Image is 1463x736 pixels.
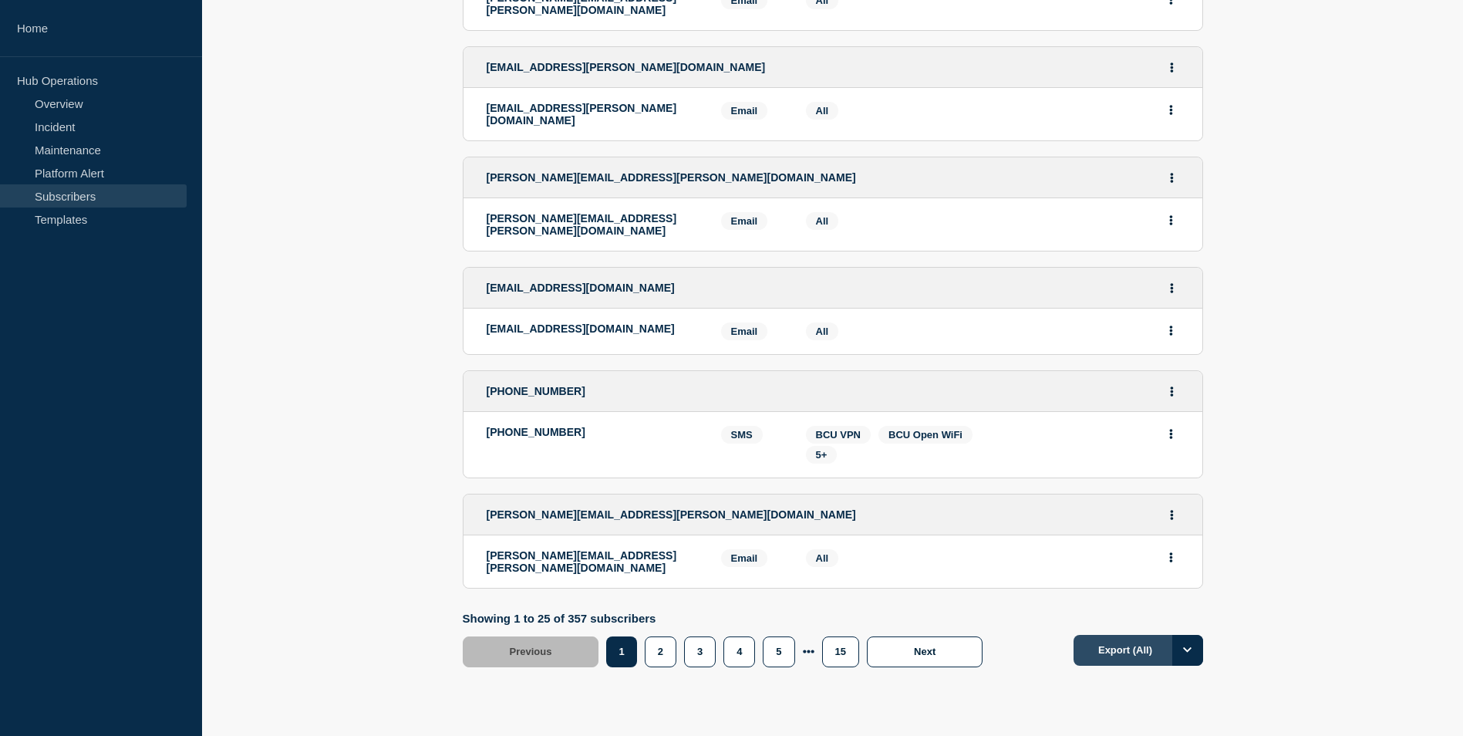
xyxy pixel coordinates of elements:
p: [PERSON_NAME][EMAIL_ADDRESS][PERSON_NAME][DOMAIN_NAME] [487,212,698,237]
button: Actions [1161,319,1181,343]
span: Previous [510,646,552,657]
span: All [816,326,829,337]
button: Actions [1162,380,1182,403]
button: Previous [463,636,599,667]
span: Next [914,646,935,657]
span: SMS [721,426,763,444]
button: 15 [822,636,859,667]
button: Actions [1162,276,1182,300]
button: 4 [723,636,755,667]
p: Showing 1 to 25 of 357 subscribers [463,612,991,625]
p: [PERSON_NAME][EMAIL_ADDRESS][PERSON_NAME][DOMAIN_NAME] [487,549,698,574]
button: Next [867,636,983,667]
button: Options [1172,635,1203,666]
p: [EMAIL_ADDRESS][DOMAIN_NAME] [487,322,698,335]
button: Actions [1161,545,1181,569]
p: [EMAIL_ADDRESS][PERSON_NAME][DOMAIN_NAME] [487,102,698,127]
span: Email [721,549,768,567]
span: [PERSON_NAME][EMAIL_ADDRESS][PERSON_NAME][DOMAIN_NAME] [487,171,856,184]
span: [PERSON_NAME][EMAIL_ADDRESS][PERSON_NAME][DOMAIN_NAME] [487,508,856,521]
button: Actions [1162,503,1182,527]
button: Actions [1161,422,1181,446]
span: Email [721,102,768,120]
span: All [816,215,829,227]
span: [EMAIL_ADDRESS][PERSON_NAME][DOMAIN_NAME] [487,61,766,73]
span: 5+ [816,449,828,461]
button: Actions [1162,166,1182,190]
span: BCU VPN [816,429,861,441]
span: All [816,105,829,116]
button: Actions [1161,208,1181,232]
button: Export (All) [1074,635,1203,666]
p: [PHONE_NUMBER] [487,426,698,438]
span: [PHONE_NUMBER] [487,385,585,397]
button: 1 [606,636,636,667]
button: 5 [763,636,794,667]
button: Actions [1161,98,1181,122]
span: Email [721,212,768,230]
span: [EMAIL_ADDRESS][DOMAIN_NAME] [487,282,675,294]
button: 3 [684,636,716,667]
span: All [816,552,829,564]
button: 2 [645,636,676,667]
span: Email [721,322,768,340]
span: BCU Open WiFi [888,429,962,441]
button: Actions [1162,56,1182,79]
